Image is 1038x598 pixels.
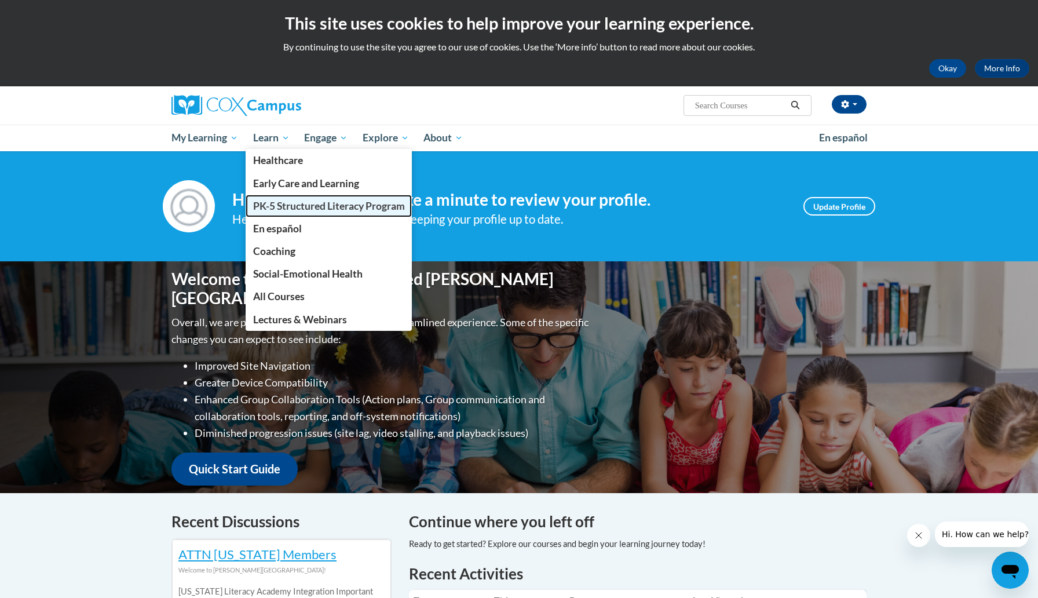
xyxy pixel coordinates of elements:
img: Cox Campus [171,95,301,116]
a: More Info [975,59,1029,78]
li: Enhanced Group Collaboration Tools (Action plans, Group communication and collaboration tools, re... [195,391,591,425]
h4: Hi [PERSON_NAME]! Take a minute to review your profile. [232,190,786,210]
button: Account Settings [832,95,867,114]
a: Early Care and Learning [246,172,412,195]
a: ATTN [US_STATE] Members [178,546,337,562]
h2: This site uses cookies to help improve your learning experience. [9,12,1029,35]
span: About [423,131,463,145]
span: PK-5 Structured Literacy Program [253,200,405,212]
a: Healthcare [246,149,412,172]
span: Coaching [253,245,295,257]
button: Search [787,99,804,112]
a: My Learning [164,125,246,151]
span: Learn [253,131,290,145]
li: Diminished progression issues (site lag, video stalling, and playback issues) [195,425,591,442]
li: Improved Site Navigation [195,358,591,374]
span: My Learning [171,131,238,145]
a: PK-5 Structured Literacy Program [246,195,412,217]
a: Explore [355,125,416,151]
span: En español [253,223,302,235]
div: Welcome to [PERSON_NAME][GEOGRAPHIC_DATA]! [178,564,385,577]
a: Social-Emotional Health [246,262,412,285]
iframe: Button to launch messaging window [992,552,1029,589]
iframe: Close message [907,524,930,547]
a: All Courses [246,285,412,308]
h4: Continue where you left off [409,511,867,533]
a: Learn [246,125,297,151]
a: Cox Campus [171,95,392,116]
input: Search Courses [694,99,787,112]
a: Update Profile [803,197,875,216]
a: En español [246,217,412,240]
a: Quick Start Guide [171,453,298,486]
div: Help improve your experience by keeping your profile up to date. [232,210,786,229]
span: En español [819,132,868,144]
li: Greater Device Compatibility [195,374,591,391]
p: By continuing to use the site you agree to our use of cookies. Use the ‘More info’ button to read... [9,41,1029,53]
p: Overall, we are proud to provide you with a more streamlined experience. Some of the specific cha... [171,314,591,348]
h1: Recent Activities [409,563,867,584]
button: Okay [929,59,966,78]
a: Coaching [246,240,412,262]
span: Early Care and Learning [253,177,359,189]
span: Explore [363,131,409,145]
span: Healthcare [253,154,303,166]
a: About [416,125,471,151]
a: Lectures & Webinars [246,308,412,331]
a: Engage [297,125,355,151]
span: Lectures & Webinars [253,313,347,326]
img: Profile Image [163,180,215,232]
span: Social-Emotional Health [253,268,363,280]
h1: Welcome to the new and improved [PERSON_NAME][GEOGRAPHIC_DATA] [171,269,591,308]
h4: Recent Discussions [171,511,392,533]
div: Main menu [154,125,884,151]
iframe: Message from company [935,522,1029,547]
span: Engage [304,131,348,145]
a: En español [812,126,875,150]
span: All Courses [253,290,305,302]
